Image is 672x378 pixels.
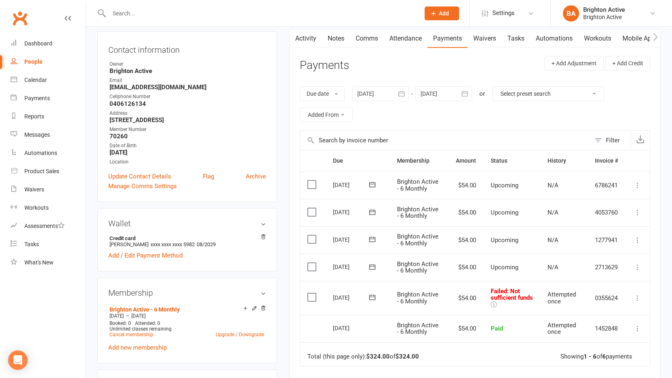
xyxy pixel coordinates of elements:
div: Date of Birth [109,142,266,150]
a: People [11,53,86,71]
th: Status [483,150,541,171]
td: $54.00 [449,199,483,226]
div: Tasks [24,241,39,247]
span: Brighton Active - 6 Monthly [397,291,438,305]
a: Workouts [11,199,86,217]
a: Manage Comms Settings [108,181,177,191]
span: Brighton Active - 6 Monthly [397,233,438,247]
span: N/A [547,209,558,216]
span: N/A [547,236,558,244]
a: Tasks [11,235,86,253]
span: Brighton Active - 6 Monthly [397,322,438,336]
span: Unlimited classes remaining [109,326,172,332]
button: Filter [590,131,631,150]
input: Search by invoice number [300,131,590,150]
div: Total (this page only): of [307,353,419,360]
span: N/A [547,182,558,189]
div: [DATE] [333,291,370,304]
a: Workouts [578,29,617,48]
a: Flag [203,172,214,181]
input: Search... [107,8,414,19]
span: Brighton Active - 6 Monthly [397,206,438,220]
a: What's New [11,253,86,272]
strong: 0406126134 [109,100,266,107]
a: Automations [530,29,578,48]
a: Brighton Active - 6 Monthly [109,306,180,313]
a: Update Contact Details [108,172,171,181]
li: [PERSON_NAME] [108,234,266,249]
a: Clubworx [10,8,30,28]
div: Assessments [24,223,64,229]
a: Dashboard [11,34,86,53]
button: + Add Adjustment [545,56,603,71]
div: Reports [24,113,44,120]
span: 08/2029 [197,241,216,247]
div: — [107,313,266,319]
td: 1277941 [588,226,625,254]
div: BA [563,5,579,21]
a: Comms [350,29,384,48]
span: [DATE] [131,313,146,319]
div: [DATE] [333,178,370,191]
div: What's New [24,259,54,266]
h3: Wallet [108,219,266,228]
div: or [479,89,485,99]
span: Settings [492,4,515,22]
span: [DATE] [109,313,124,319]
div: Automations [24,150,57,156]
strong: Credit card [109,235,262,241]
strong: 6 [602,353,606,360]
a: Mobile App [617,29,661,48]
div: Dashboard [24,40,52,47]
div: Cellphone Number [109,93,266,101]
a: Payments [11,89,86,107]
div: People [24,58,43,65]
span: Attended: 0 [135,320,160,326]
td: $54.00 [449,172,483,199]
div: Owner [109,60,266,68]
td: 4053760 [588,199,625,226]
strong: 1 - 6 [584,353,597,360]
span: Booked: 0 [109,320,131,326]
div: Filter [606,135,620,145]
a: Product Sales [11,162,86,180]
span: N/A [547,264,558,271]
div: Brighton Active [583,13,625,21]
div: Brighton Active [583,6,625,13]
a: Tasks [502,29,530,48]
span: Upcoming [491,236,518,244]
td: $54.00 [449,253,483,281]
div: Waivers [24,186,44,193]
button: Added From [300,107,353,122]
th: Membership [390,150,449,171]
div: Messages [24,131,50,138]
strong: [DATE] [109,149,266,156]
div: Payments [24,95,50,101]
div: Showing of payments [560,353,632,360]
a: Automations [11,144,86,162]
span: Paid [491,325,503,332]
a: Archive [246,172,266,181]
span: Failed [491,288,533,302]
a: Messages [11,126,86,144]
span: : Not sufficient funds [491,288,533,302]
h3: Membership [108,288,266,297]
a: Reports [11,107,86,126]
div: Location [109,158,266,166]
a: Notes [322,29,350,48]
span: xxxx xxxx xxxx 5982 [150,241,195,247]
div: [DATE] [333,233,370,246]
div: Calendar [24,77,47,83]
div: [DATE] [333,206,370,218]
strong: [STREET_ADDRESS] [109,116,266,124]
strong: Brighton Active [109,67,266,75]
div: Workouts [24,204,49,211]
a: Waivers [468,29,502,48]
td: 0355624 [588,281,625,315]
button: Due date [300,86,345,101]
span: Brighton Active - 6 Monthly [397,178,438,192]
strong: $324.00 [395,353,419,360]
strong: $324.00 [366,353,390,360]
div: [DATE] [333,260,370,273]
div: Email [109,77,266,84]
